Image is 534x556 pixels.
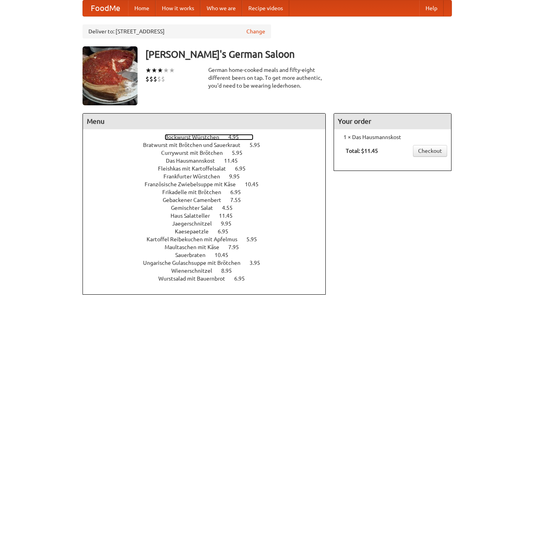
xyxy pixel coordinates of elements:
[158,275,259,282] a: Wurstsalad mit Bauernbrot 6.95
[166,158,223,164] span: Das Hausmannskost
[250,142,268,148] span: 5.95
[145,75,149,83] li: $
[208,66,326,90] div: German home-cooked meals and fifty-eight different beers on tap. To get more authentic, you'd nee...
[143,142,275,148] a: Bratwurst mit Brötchen und Sauerkraut 5.95
[165,134,227,140] span: Bockwurst Würstchen
[83,46,138,105] img: angular.jpg
[175,228,217,235] span: Kaesepaetzle
[171,205,221,211] span: Gemischter Salat
[200,0,242,16] a: Who we are
[171,205,247,211] a: Gemischter Salat 4.55
[83,114,326,129] h4: Menu
[143,260,248,266] span: Ungarische Gulaschsuppe mit Brötchen
[163,173,254,180] a: Frankfurter Würstchen 9.95
[157,66,163,75] li: ★
[163,173,228,180] span: Frankfurter Würstchen
[245,181,266,187] span: 10.45
[163,197,255,203] a: Gebackener Camenbert 7.55
[158,275,233,282] span: Wurstsalad mit Bauernbrot
[228,244,247,250] span: 7.95
[413,145,447,157] a: Checkout
[165,134,253,140] a: Bockwurst Würstchen 4.95
[228,134,247,140] span: 4.95
[143,260,275,266] a: Ungarische Gulaschsuppe mit Brötchen 3.95
[222,205,240,211] span: 4.55
[246,236,265,242] span: 5.95
[165,244,227,250] span: Maultaschen mit Käse
[83,0,128,16] a: FoodMe
[334,114,451,129] h4: Your order
[171,213,247,219] a: Haus Salatteller 11.45
[242,0,289,16] a: Recipe videos
[171,213,218,219] span: Haus Salatteller
[172,220,220,227] span: Jaegerschnitzel
[172,220,246,227] a: Jaegerschnitzel 9.95
[157,75,161,83] li: $
[83,24,271,39] div: Deliver to: [STREET_ADDRESS]
[221,220,239,227] span: 9.95
[158,165,260,172] a: Fleishkas mit Kartoffelsalat 6.95
[162,189,229,195] span: Frikadelle mit Brötchen
[224,158,246,164] span: 11.45
[156,0,200,16] a: How it works
[145,181,244,187] span: Französische Zwiebelsuppe mit Käse
[145,46,452,62] h3: [PERSON_NAME]'s German Saloon
[346,148,378,154] b: Total: $11.45
[171,268,220,274] span: Wienerschnitzel
[175,228,243,235] a: Kaesepaetzle 6.95
[128,0,156,16] a: Home
[153,75,157,83] li: $
[169,66,175,75] li: ★
[215,252,236,258] span: 10.45
[161,150,231,156] span: Currywurst mit Brötchen
[230,197,249,203] span: 7.55
[175,252,213,258] span: Sauerbraten
[158,165,234,172] span: Fleishkas mit Kartoffelsalat
[234,275,253,282] span: 6.95
[151,66,157,75] li: ★
[235,165,253,172] span: 6.95
[229,173,248,180] span: 9.95
[162,189,255,195] a: Frikadelle mit Brötchen 6.95
[419,0,444,16] a: Help
[163,66,169,75] li: ★
[230,189,249,195] span: 6.95
[171,268,246,274] a: Wienerschnitzel 8.95
[161,150,257,156] a: Currywurst mit Brötchen 5.95
[145,66,151,75] li: ★
[163,197,229,203] span: Gebackener Camenbert
[219,213,240,219] span: 11.45
[218,228,236,235] span: 6.95
[147,236,272,242] a: Kartoffel Reibekuchen mit Apfelmus 5.95
[149,75,153,83] li: $
[175,252,243,258] a: Sauerbraten 10.45
[147,236,245,242] span: Kartoffel Reibekuchen mit Apfelmus
[246,28,265,35] a: Change
[250,260,268,266] span: 3.95
[338,133,447,141] li: 1 × Das Hausmannskost
[165,244,253,250] a: Maultaschen mit Käse 7.95
[166,158,252,164] a: Das Hausmannskost 11.45
[232,150,250,156] span: 5.95
[143,142,248,148] span: Bratwurst mit Brötchen und Sauerkraut
[221,268,240,274] span: 8.95
[161,75,165,83] li: $
[145,181,273,187] a: Französische Zwiebelsuppe mit Käse 10.45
